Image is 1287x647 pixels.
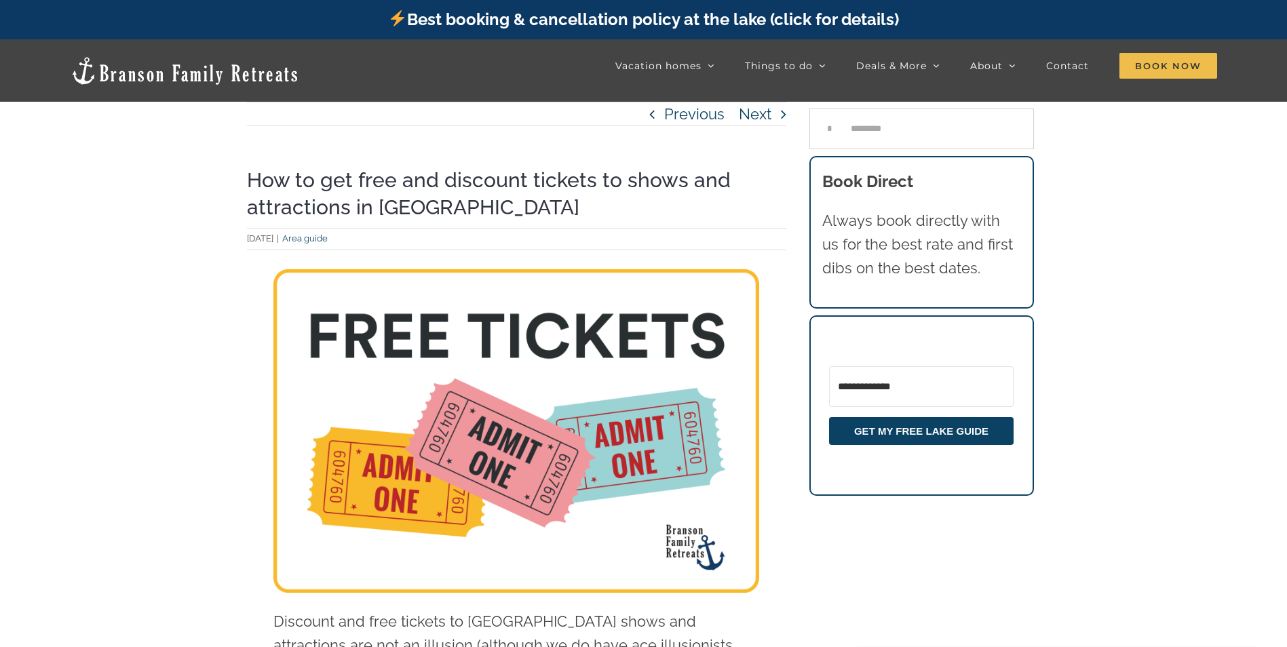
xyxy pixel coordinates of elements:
input: Email Address [829,366,1014,407]
span: Book Now [1119,53,1217,79]
input: Search... [809,109,1034,149]
span: [DATE] [247,233,273,243]
h1: How to get free and discount tickets to shows and attractions in [GEOGRAPHIC_DATA] [247,167,787,221]
span: Vacation homes [615,61,702,71]
a: Area guide [282,233,328,243]
a: Things to do [745,52,826,79]
span: | [273,233,282,243]
a: Vacation homes [615,52,714,79]
img: free and discount Branson show tickets from Branson Family Retreats [273,269,759,593]
a: Deals & More [856,52,940,79]
a: Book Now [1119,52,1217,79]
a: Next [739,102,771,125]
p: Always book directly with us for the best rate and first dibs on the best dates. [822,209,1020,281]
a: Previous [664,102,725,125]
input: Search [809,109,850,149]
a: About [970,52,1016,79]
a: Best booking & cancellation policy at the lake (click for details) [388,9,898,29]
a: Contact [1046,52,1089,79]
img: ⚡️ [389,10,406,26]
span: Deals & More [856,61,927,71]
b: Book Direct [822,172,913,191]
img: Branson Family Retreats Logo [70,56,300,86]
nav: Main Menu [615,52,1217,79]
button: GET MY FREE LAKE GUIDE [829,417,1014,445]
span: Things to do [745,61,813,71]
span: Contact [1046,61,1089,71]
span: About [970,61,1003,71]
